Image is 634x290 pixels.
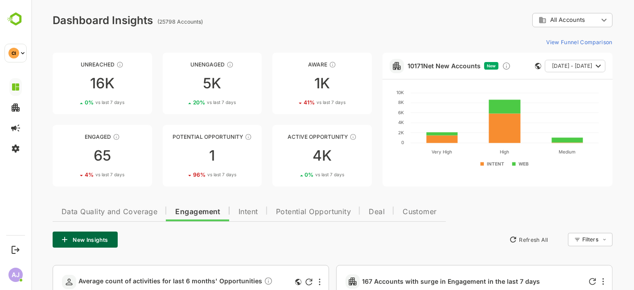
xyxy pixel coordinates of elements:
div: Discover new ICP-fit accounts showing engagement — via intent surges, anonymous website visits, L... [471,62,480,70]
a: EngagedThese accounts are warm, further nurturing would qualify them to MQAs654%vs last 7 days [21,125,121,186]
div: All Accounts [501,12,581,29]
button: [DATE] - [DATE] [514,60,574,72]
div: 41 % [272,99,314,106]
a: 167 Accounts with surge in Engagement in the last 7 days [331,278,512,285]
div: Potential Opportunity [132,133,231,140]
div: Refresh [274,278,281,286]
div: Engaged [21,133,121,140]
div: 0 % [54,99,93,106]
div: This card does not support filter and segments [504,63,510,69]
div: Unengaged [132,61,231,68]
span: Average count of activities for last 6 months' Opportunities [47,277,242,287]
ag: (25798 Accounts) [126,18,174,25]
a: 10171Net New Accounts [376,62,449,70]
div: 16K [21,76,121,91]
span: Customer [371,208,406,215]
div: 20 % [162,99,205,106]
button: New Insights [21,232,86,248]
div: Filters [550,232,581,248]
span: [DATE] - [DATE] [521,60,561,72]
text: 0 [370,140,373,145]
div: More [288,278,289,286]
span: New [456,63,465,68]
span: Engagement [144,208,189,215]
div: All Accounts [507,16,567,24]
div: This card does not support filter and segments [264,277,270,287]
span: vs last 7 days [285,99,314,106]
text: 6K [367,110,373,115]
a: Active OpportunityThese accounts have open opportunities which might be at any of the Sales Stage... [241,125,341,186]
span: vs last 7 days [64,171,93,178]
span: All Accounts [519,17,554,23]
text: 2K [367,130,373,135]
span: vs last 7 days [64,99,93,106]
a: AwareThese accounts have just entered the buying cycle and need further nurturing1K41%vs last 7 days [241,53,341,114]
span: Data Quality and Coverage [30,208,126,215]
div: 0 % [274,171,313,178]
div: These accounts have not shown enough engagement and need nurturing [195,61,202,68]
a: Potential OpportunityThese accounts are MQAs and can be passed on to Inside Sales196%vs last 7 days [132,125,231,186]
button: View Funnel Comparison [511,35,581,49]
button: Refresh All [474,232,521,247]
text: Very High [400,149,421,155]
span: vs last 7 days [284,171,313,178]
text: 4K [367,120,373,125]
text: 8K [367,99,373,105]
a: UnreachedThese accounts have not been engaged with for a defined time period16K0%vs last 7 days [21,53,121,114]
div: 65 [21,149,121,163]
span: Intent [207,208,227,215]
div: 4 % [54,171,93,178]
div: Dashboard Insights [21,14,122,27]
div: 96 % [162,171,205,178]
div: AJ [8,268,23,282]
div: These accounts are MQAs and can be passed on to Inside Sales [214,133,221,141]
span: Potential Opportunity [245,208,320,215]
div: Opportunities from the last 6 months showed the following engagements on an average. [233,277,242,287]
button: Logout [9,244,21,256]
div: More [571,278,573,285]
div: These accounts have just entered the buying cycle and need further nurturing [298,61,305,68]
span: 167 Accounts with surge in Engagement in the last 7 days [331,278,509,285]
div: 1K [241,76,341,91]
div: CI [8,48,19,58]
div: These accounts have open opportunities which might be at any of the Sales Stages [318,133,325,141]
div: Active Opportunity [241,133,341,140]
div: Refresh [558,278,565,285]
div: Unreached [21,61,121,68]
div: These accounts have not been engaged with for a defined time period [85,61,92,68]
text: Medium [527,149,544,154]
span: vs last 7 days [176,171,205,178]
div: 5K [132,76,231,91]
text: 10K [365,90,373,95]
div: 4K [241,149,341,163]
span: Deal [338,208,354,215]
div: Aware [241,61,341,68]
span: vs last 7 days [176,99,205,106]
text: High [469,149,478,155]
div: 1 [132,149,231,163]
div: Filters [551,236,567,243]
img: BambooboxLogoMark.f1c84d78b4c51b1a7b5f700c9845e183.svg [4,11,27,28]
div: These accounts are warm, further nurturing would qualify them to MQAs [82,133,89,141]
a: UnengagedThese accounts have not shown enough engagement and need nurturing5K20%vs last 7 days [132,53,231,114]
